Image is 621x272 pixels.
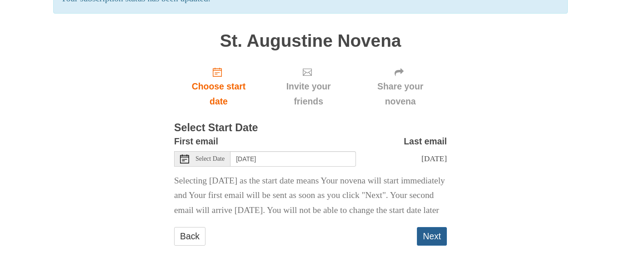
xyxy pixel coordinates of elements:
h1: St. Augustine Novena [174,31,447,51]
span: Invite your friends [272,79,345,109]
label: First email [174,134,218,149]
div: Click "Next" to confirm your start date first. [263,59,354,114]
label: Last email [404,134,447,149]
a: Choose start date [174,59,263,114]
div: Click "Next" to confirm your start date first. [354,59,447,114]
span: [DATE] [421,154,447,163]
h3: Select Start Date [174,122,447,134]
span: Share your novena [363,79,438,109]
p: Selecting [DATE] as the start date means Your novena will start immediately and Your first email ... [174,173,447,218]
button: Next [417,227,447,246]
input: Use the arrow keys to pick a date [230,151,356,167]
span: Choose start date [183,79,254,109]
a: Back [174,227,205,246]
span: Select Date [195,156,225,162]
